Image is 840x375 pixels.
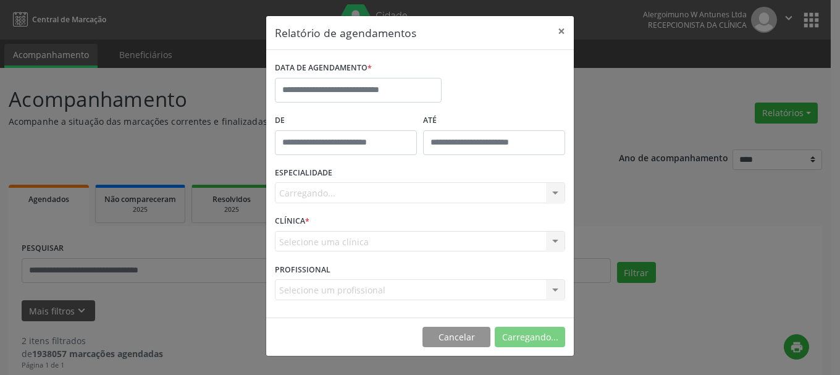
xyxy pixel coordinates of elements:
label: ATÉ [423,111,565,130]
h5: Relatório de agendamentos [275,25,416,41]
label: DATA DE AGENDAMENTO [275,59,372,78]
button: Close [549,16,574,46]
label: ESPECIALIDADE [275,164,332,183]
label: De [275,111,417,130]
label: CLÍNICA [275,212,309,231]
button: Carregando... [495,327,565,348]
label: PROFISSIONAL [275,260,330,279]
button: Cancelar [422,327,490,348]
